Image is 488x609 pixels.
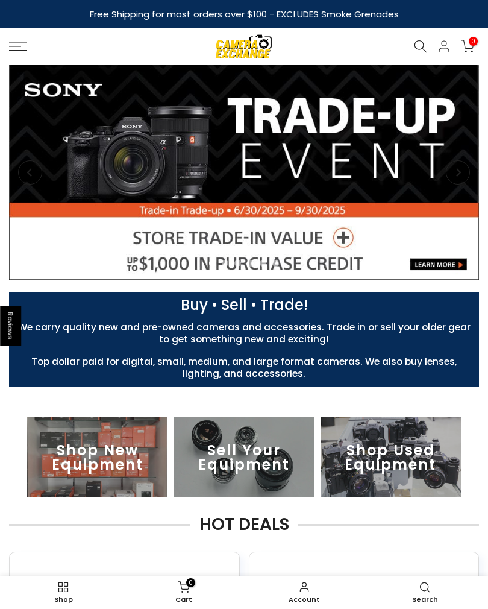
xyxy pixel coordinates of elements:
[124,579,244,606] a: 0 Cart
[260,260,266,267] li: Page dot 5
[3,321,485,346] p: We carry quality new and pre-owned cameras and accessories. Trade in or sell your older gear to g...
[461,40,474,53] a: 0
[371,596,479,603] span: Search
[250,596,358,603] span: Account
[446,160,470,185] button: Next
[3,579,124,606] a: Shop
[209,260,216,267] li: Page dot 1
[190,516,298,534] span: HOT DEALS
[3,356,485,380] p: Top dollar paid for digital, small, medium, and large format cameras. We also buy lenses, lightin...
[18,160,42,185] button: Previous
[234,260,241,267] li: Page dot 3
[222,260,228,267] li: Page dot 2
[364,579,485,606] a: Search
[186,578,195,587] span: 0
[130,596,238,603] span: Cart
[9,596,117,603] span: Shop
[90,8,399,21] strong: Free Shipping for most orders over $100 - EXCLUDES Smoke Grenades
[3,299,485,311] p: Buy • Sell • Trade!
[272,260,279,267] li: Page dot 6
[469,37,478,46] span: 0
[244,579,364,606] a: Account
[247,260,254,267] li: Page dot 4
